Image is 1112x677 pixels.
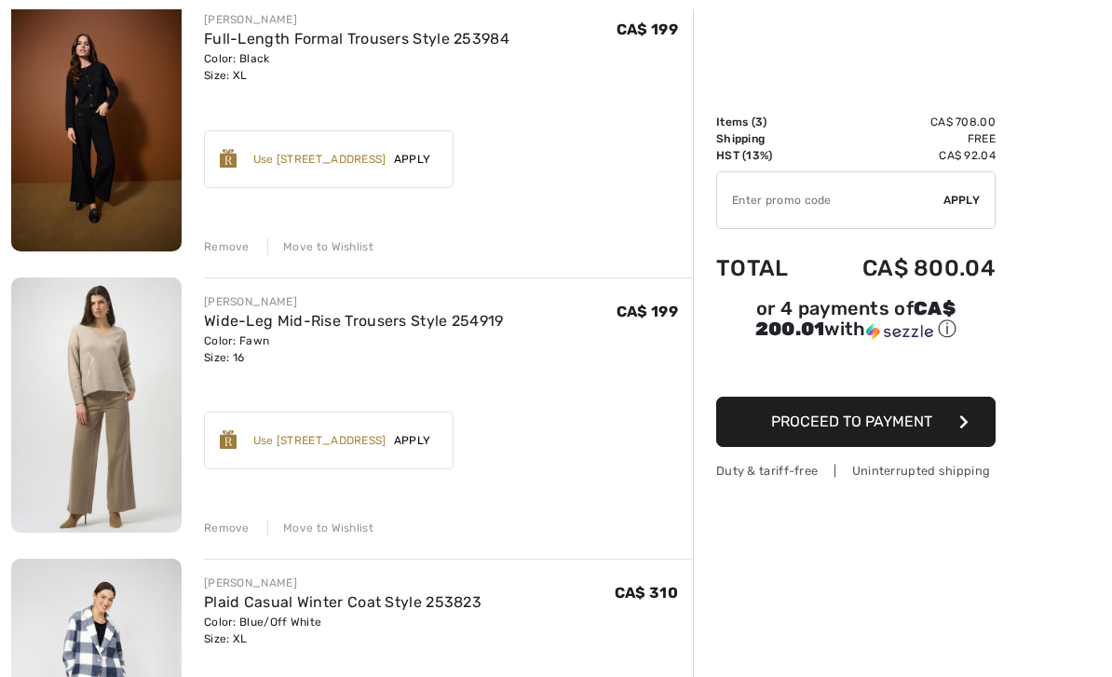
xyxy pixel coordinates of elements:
td: Shipping [716,130,814,147]
div: Use [STREET_ADDRESS] [253,151,386,168]
div: [PERSON_NAME] [204,11,509,28]
div: Color: Black Size: XL [204,50,509,84]
a: Plaid Casual Winter Coat Style 253823 [204,593,481,611]
span: Apply [386,151,439,168]
td: Total [716,237,814,300]
div: Move to Wishlist [267,520,373,536]
span: Apply [943,192,981,209]
a: Full-Length Formal Trousers Style 253984 [204,30,509,47]
div: Remove [204,520,250,536]
a: Wide-Leg Mid-Rise Trousers Style 254919 [204,312,504,330]
img: Sezzle [866,323,933,340]
button: Proceed to Payment [716,397,996,447]
div: Color: Fawn Size: 16 [204,332,504,366]
div: Use [STREET_ADDRESS] [253,432,386,449]
div: Duty & tariff-free | Uninterrupted shipping [716,462,996,480]
iframe: PayPal-paypal [716,348,996,390]
div: [PERSON_NAME] [204,575,481,591]
td: Items ( ) [716,114,814,130]
img: Reward-Logo.svg [220,430,237,449]
img: Reward-Logo.svg [220,149,237,168]
div: [PERSON_NAME] [204,293,504,310]
span: CA$ 199 [617,303,678,320]
div: or 4 payments ofCA$ 200.01withSezzle Click to learn more about Sezzle [716,300,996,348]
span: Proceed to Payment [771,413,932,430]
div: Remove [204,238,250,255]
span: CA$ 310 [615,584,678,602]
div: Color: Blue/Off White Size: XL [204,614,481,647]
td: CA$ 708.00 [814,114,996,130]
td: CA$ 800.04 [814,237,996,300]
td: Free [814,130,996,147]
span: 3 [755,115,763,129]
span: CA$ 199 [617,20,678,38]
img: Wide-Leg Mid-Rise Trousers Style 254919 [11,278,182,533]
input: Promo code [717,172,943,228]
td: CA$ 92.04 [814,147,996,164]
span: CA$ 200.01 [755,297,956,340]
div: or 4 payments of with [716,300,996,342]
span: Apply [386,432,439,449]
td: HST (13%) [716,147,814,164]
div: Move to Wishlist [267,238,373,255]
